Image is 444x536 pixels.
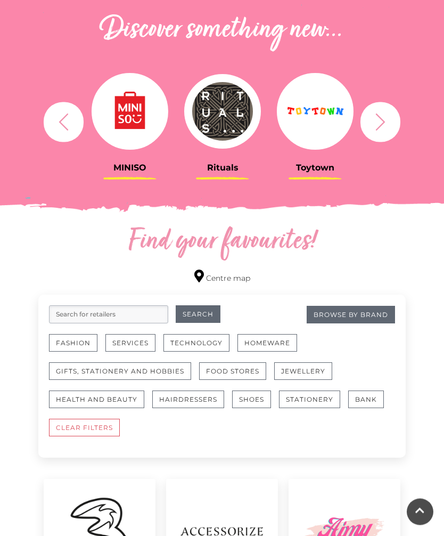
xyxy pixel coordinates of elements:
button: Fashion [49,335,97,352]
button: Gifts, Stationery and Hobbies [49,363,191,380]
h3: Toytown [277,163,353,173]
button: Shoes [232,391,271,409]
button: Search [176,306,220,323]
a: Health and Beauty [49,391,152,419]
a: MINISO [92,69,168,173]
a: Jewellery [274,363,340,391]
input: Search for retailers [49,306,168,324]
a: CLEAR FILTERS [49,419,128,448]
a: Rituals [184,69,261,173]
button: Stationery [279,391,340,409]
a: Gifts, Stationery and Hobbies [49,363,199,391]
button: CLEAR FILTERS [49,419,120,437]
a: Browse By Brand [307,306,395,324]
button: Bank [348,391,384,409]
h2: Discover something new... [38,14,406,48]
h3: Rituals [184,163,261,173]
a: Toytown [277,69,353,173]
a: Shoes [232,391,279,419]
a: Stationery [279,391,348,419]
a: Bank [348,391,392,419]
button: Services [105,335,155,352]
button: Hairdressers [152,391,224,409]
a: Hairdressers [152,391,232,419]
h3: MINISO [92,163,168,173]
button: Jewellery [274,363,332,380]
a: Centre map [194,270,250,285]
a: Food Stores [199,363,274,391]
a: Fashion [49,335,105,363]
a: Homeware [237,335,305,363]
a: Technology [163,335,237,363]
button: Food Stores [199,363,266,380]
button: Homeware [237,335,297,352]
h2: Find your favourites! [38,225,406,259]
button: Technology [163,335,229,352]
a: Services [105,335,163,363]
button: Health and Beauty [49,391,144,409]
